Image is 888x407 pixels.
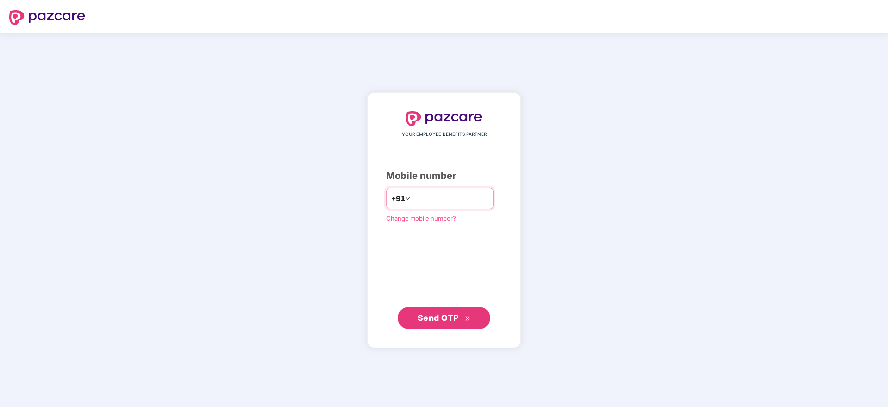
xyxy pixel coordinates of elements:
span: Send OTP [418,313,459,323]
img: logo [406,111,482,126]
span: down [405,196,411,201]
a: Change mobile number? [386,215,456,222]
span: YOUR EMPLOYEE BENEFITS PARTNER [402,131,487,138]
img: logo [9,10,85,25]
div: Mobile number [386,169,502,183]
span: double-right [465,316,471,322]
span: +91 [391,193,405,204]
button: Send OTPdouble-right [398,307,490,329]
